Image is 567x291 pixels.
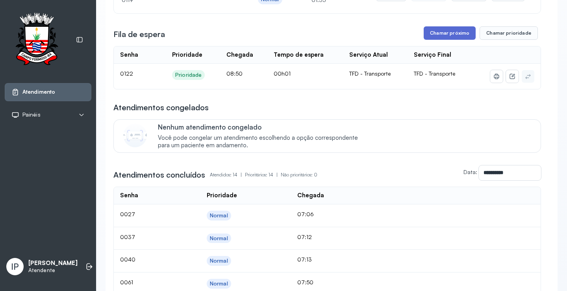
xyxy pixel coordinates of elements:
[274,51,324,59] div: Tempo de espera
[414,70,455,77] span: TFD - Transporte
[158,123,366,131] p: Nenhum atendimento congelado
[175,72,202,78] div: Prioridade
[241,172,242,178] span: |
[297,192,324,199] div: Chegada
[210,258,228,264] div: Normal
[22,111,41,118] span: Painéis
[414,51,451,59] div: Serviço Final
[123,124,147,147] img: Imagem de CalloutCard
[28,259,78,267] p: [PERSON_NAME]
[120,256,135,263] span: 0040
[297,211,314,217] span: 07:06
[210,280,228,287] div: Normal
[11,88,85,96] a: Atendimento
[349,70,402,77] div: TFD - Transporte
[297,234,312,240] span: 07:12
[207,192,237,199] div: Prioridade
[210,235,228,242] div: Normal
[480,26,538,40] button: Chamar prioridade
[226,51,253,59] div: Chegada
[210,212,228,219] div: Normal
[226,70,243,77] span: 08:50
[172,51,202,59] div: Prioridade
[28,267,78,274] p: Atendente
[424,26,476,40] button: Chamar próximo
[245,169,281,180] p: Prioritários: 14
[297,279,313,285] span: 07:50
[8,13,65,67] img: Logotipo do estabelecimento
[120,51,138,59] div: Senha
[120,211,135,217] span: 0027
[274,70,291,77] span: 00h01
[22,89,55,95] span: Atendimento
[281,169,317,180] p: Não prioritários: 0
[463,169,477,175] label: Data:
[210,169,245,180] p: Atendidos: 14
[113,29,165,40] h3: Fila de espera
[113,169,205,180] h3: Atendimentos concluídos
[120,70,133,77] span: 0122
[120,234,135,240] span: 0037
[113,102,209,113] h3: Atendimentos congelados
[120,192,138,199] div: Senha
[120,279,133,285] span: 0061
[297,256,312,263] span: 07:13
[276,172,278,178] span: |
[349,51,388,59] div: Serviço Atual
[158,134,366,149] span: Você pode congelar um atendimento escolhendo a opção correspondente para um paciente em andamento.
